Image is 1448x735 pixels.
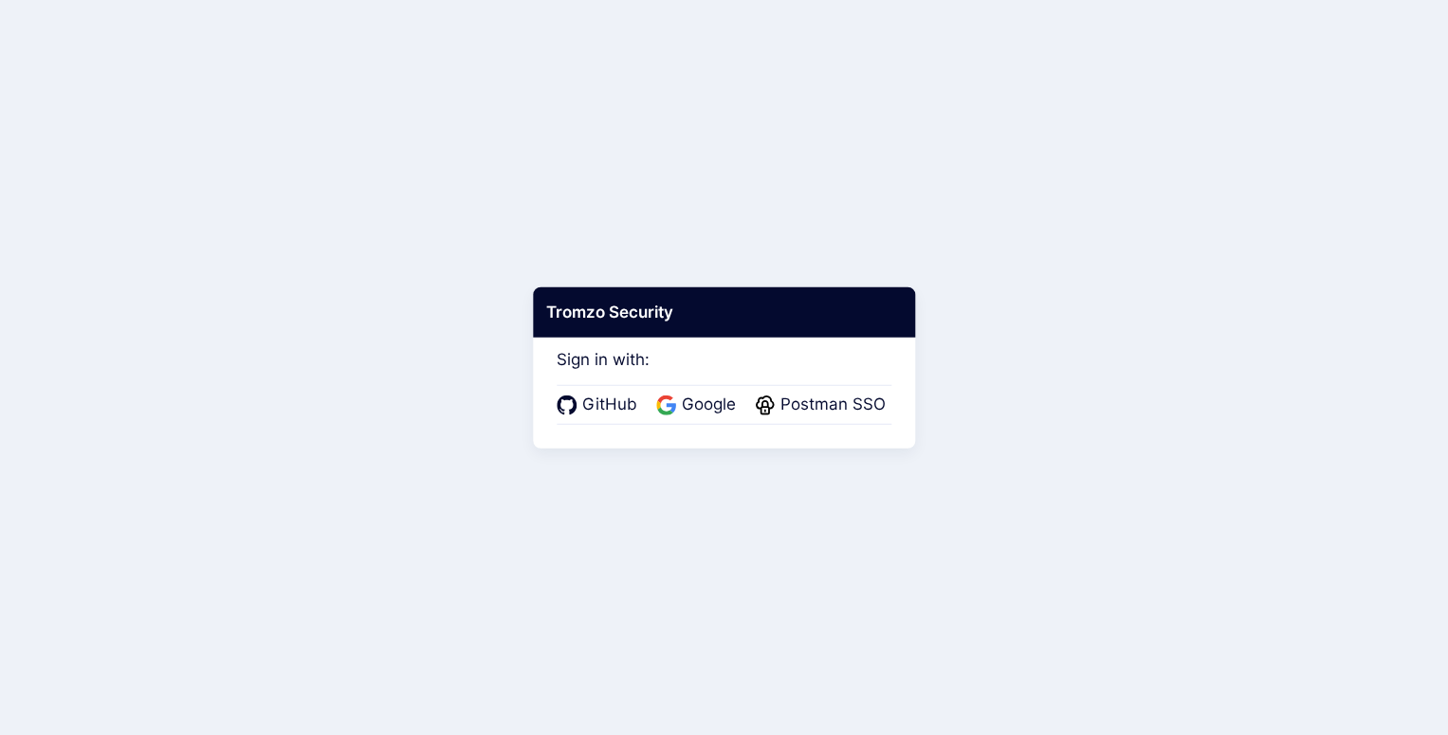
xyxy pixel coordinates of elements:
[676,393,742,417] span: Google
[533,286,915,338] div: Tromzo Security
[656,393,742,417] a: Google
[755,393,891,417] a: Postman SSO
[577,393,643,417] span: GitHub
[557,393,643,417] a: GitHub
[775,393,891,417] span: Postman SSO
[557,323,891,424] div: Sign in with:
